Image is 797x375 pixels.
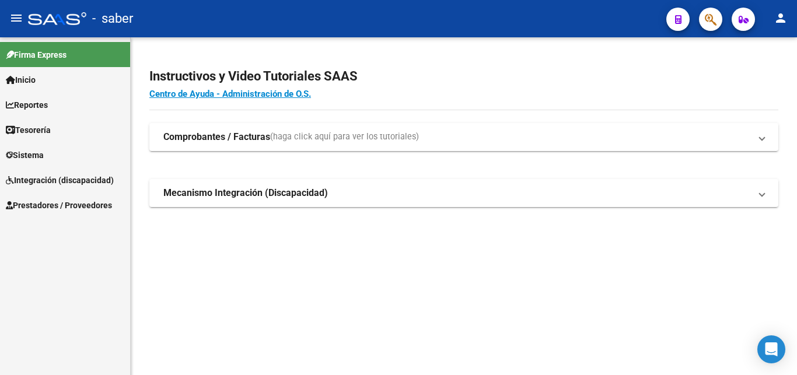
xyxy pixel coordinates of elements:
[6,199,112,212] span: Prestadores / Proveedores
[6,73,36,86] span: Inicio
[149,89,311,99] a: Centro de Ayuda - Administración de O.S.
[6,149,44,162] span: Sistema
[149,179,778,207] mat-expansion-panel-header: Mecanismo Integración (Discapacidad)
[757,335,785,363] div: Open Intercom Messenger
[163,131,270,143] strong: Comprobantes / Facturas
[149,123,778,151] mat-expansion-panel-header: Comprobantes / Facturas(haga click aquí para ver los tutoriales)
[6,124,51,136] span: Tesorería
[92,6,133,31] span: - saber
[6,174,114,187] span: Integración (discapacidad)
[6,48,67,61] span: Firma Express
[270,131,419,143] span: (haga click aquí para ver los tutoriales)
[774,11,788,25] mat-icon: person
[9,11,23,25] mat-icon: menu
[149,65,778,87] h2: Instructivos y Video Tutoriales SAAS
[163,187,328,199] strong: Mecanismo Integración (Discapacidad)
[6,99,48,111] span: Reportes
